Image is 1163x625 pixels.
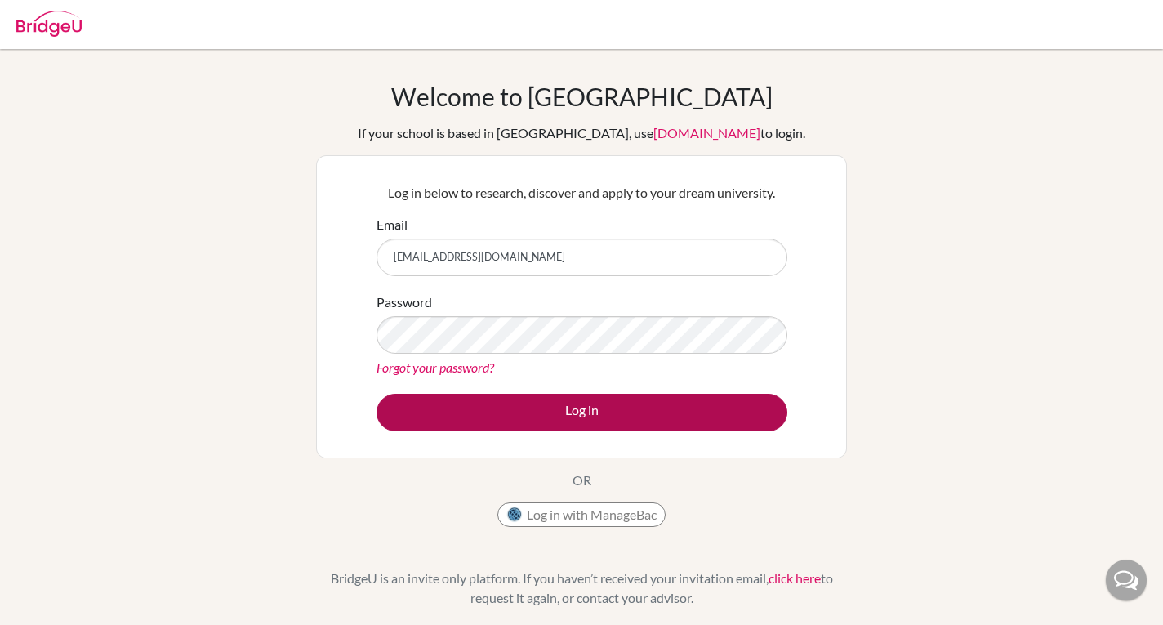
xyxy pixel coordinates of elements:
[377,215,408,234] label: Email
[358,123,805,143] div: If your school is based in [GEOGRAPHIC_DATA], use to login.
[16,11,82,37] img: Bridge-U
[769,570,821,586] a: click here
[497,502,666,527] button: Log in with ManageBac
[573,471,591,490] p: OR
[316,569,847,608] p: BridgeU is an invite only platform. If you haven’t received your invitation email, to request it ...
[377,359,494,375] a: Forgot your password?
[391,82,773,111] h1: Welcome to [GEOGRAPHIC_DATA]
[377,183,787,203] p: Log in below to research, discover and apply to your dream university.
[377,292,432,312] label: Password
[653,125,760,141] a: [DOMAIN_NAME]
[377,394,787,431] button: Log in
[37,11,70,26] span: Help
